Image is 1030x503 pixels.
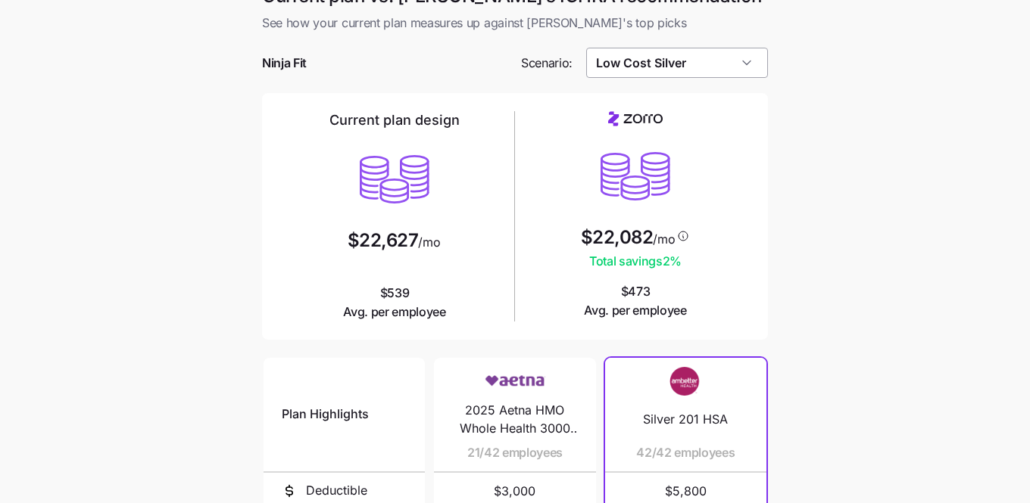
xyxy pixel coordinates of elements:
span: Scenario: [521,54,573,73]
span: See how your current plan measures up against [PERSON_NAME]'s top picks [262,14,768,33]
span: /mo [418,236,440,248]
span: 2025 Aetna HMO Whole Health 3000 Plan [452,401,577,439]
span: Avg. per employee [584,301,687,320]
span: /mo [653,233,675,245]
span: Avg. per employee [343,303,446,321]
span: Ninja Fit [262,54,307,73]
span: Deductible [306,481,367,500]
img: Carrier [655,367,716,396]
span: Plan Highlights [282,405,369,424]
span: $473 [584,282,687,320]
span: 21/42 employees [467,443,563,462]
span: 42/42 employees [636,443,735,462]
span: $22,627 [348,231,419,250]
span: $22,082 [581,228,654,247]
span: Total savings 2 % [581,252,691,271]
span: Silver 201 HSA [643,410,728,429]
span: $539 [343,284,446,321]
h2: Current plan design [329,111,460,129]
img: Carrier [485,367,545,396]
